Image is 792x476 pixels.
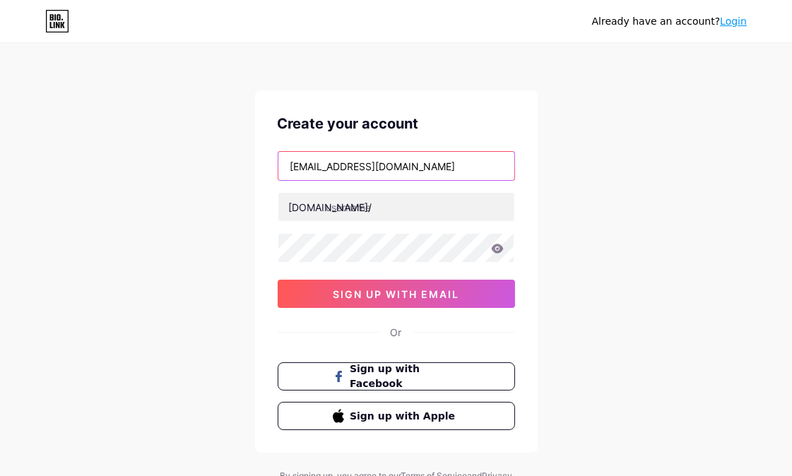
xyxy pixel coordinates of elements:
span: sign up with email [333,288,459,300]
div: [DOMAIN_NAME]/ [289,200,372,215]
div: Or [391,325,402,340]
button: Sign up with Apple [278,402,515,430]
span: Sign up with Apple [350,409,459,424]
a: Login [720,16,747,27]
div: Create your account [278,113,515,134]
div: Already have an account? [592,14,747,29]
span: Sign up with Facebook [350,362,459,391]
button: Sign up with Facebook [278,362,515,391]
input: Email [278,152,514,180]
button: sign up with email [278,280,515,308]
input: username [278,193,514,221]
